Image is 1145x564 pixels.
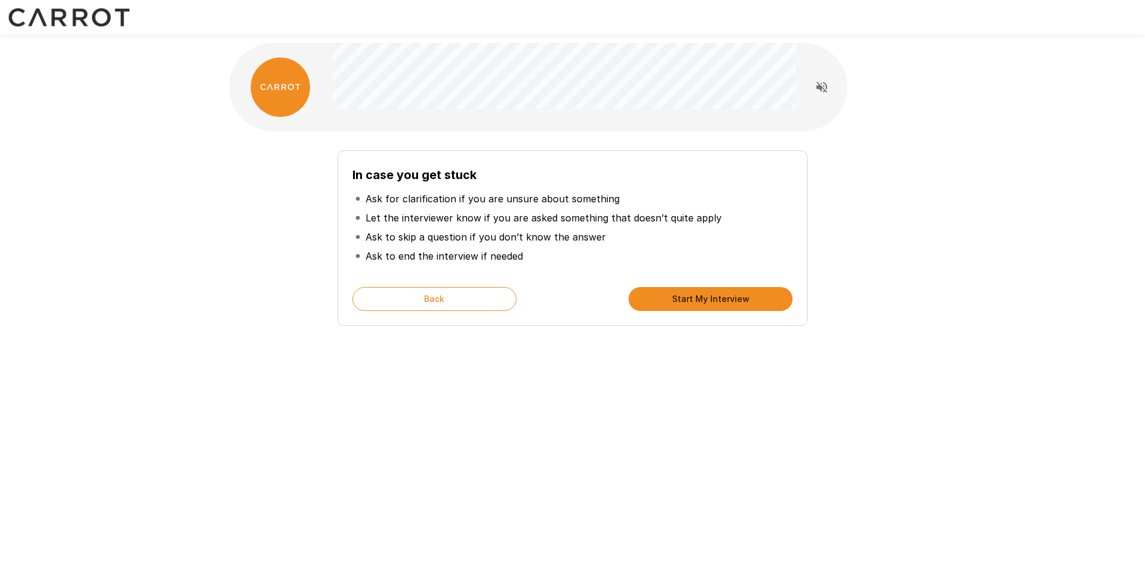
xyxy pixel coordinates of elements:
p: Let the interviewer know if you are asked something that doesn’t quite apply [366,211,722,225]
img: carrot_logo.png [250,57,310,117]
p: Ask to end the interview if needed [366,249,523,263]
b: In case you get stuck [352,168,476,182]
p: Ask to skip a question if you don’t know the answer [366,230,606,244]
button: Back [352,287,516,311]
button: Read questions aloud [810,75,834,99]
p: Ask for clarification if you are unsure about something [366,192,620,206]
button: Start My Interview [629,287,793,311]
